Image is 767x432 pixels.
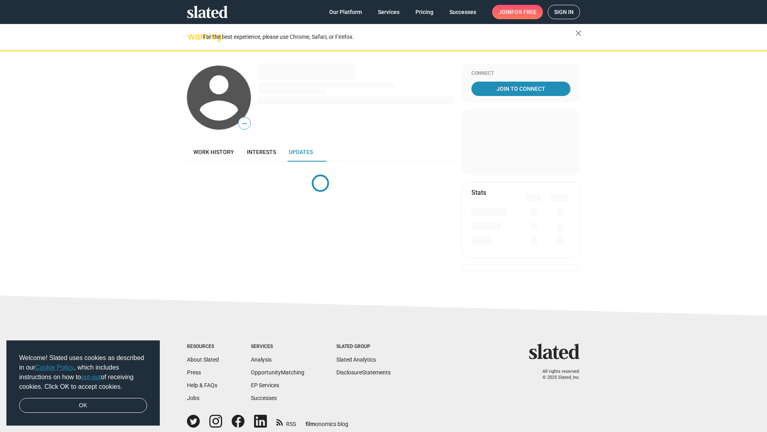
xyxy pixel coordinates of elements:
span: for free [511,5,537,19]
span: Join [499,5,537,19]
a: Help & FAQs [187,382,217,388]
a: Our Platform [323,5,368,19]
div: Resources [187,344,219,350]
div: For the best experience, please use Chrome, Safari, or Firefox. [203,32,575,42]
a: Services [372,5,406,19]
span: Pricing [415,5,433,19]
a: opt-out [81,374,101,380]
a: DisclosureStatements [336,369,391,376]
a: Joinfor free [492,5,543,19]
span: — [238,118,250,129]
a: OpportunityMatching [251,369,304,376]
a: Sign in [548,5,580,19]
span: Interests [247,149,276,155]
a: Analysis [251,356,272,363]
a: Successes [443,5,483,19]
span: Welcome! Slated uses cookies as described in our , which includes instructions on how to of recei... [19,353,147,392]
div: Connect [471,70,570,77]
a: About Slated [187,356,219,363]
span: Join To Connect [473,82,569,96]
span: Our Platform [329,5,362,19]
a: EP Services [251,382,279,388]
span: film [306,421,315,427]
a: Pricing [409,5,440,19]
a: dismiss cookie message [19,398,147,413]
span: Services [378,5,399,19]
a: Join To Connect [471,82,570,96]
a: Successes [251,395,277,401]
a: Jobs [187,395,199,401]
a: Work history [187,142,240,162]
mat-icon: warning [188,32,197,41]
a: filmonomics blog [306,414,348,428]
span: Sign in [554,5,574,19]
span: Successes [449,5,476,19]
div: Slated Group [336,344,391,350]
div: cookieconsent [6,340,160,426]
a: Slated Analytics [336,356,376,363]
mat-icon: close [574,28,583,38]
p: All rights reserved. © 2025 Slated, Inc. [534,369,580,380]
mat-card-title: Stats [471,188,486,197]
span: Work history [193,149,234,155]
a: Interests [240,142,282,162]
div: Services [251,344,304,350]
a: RSS [276,416,296,428]
a: Cookie Policy [35,364,74,371]
a: Press [187,369,201,376]
a: Updates [282,142,319,162]
span: Updates [289,149,313,155]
